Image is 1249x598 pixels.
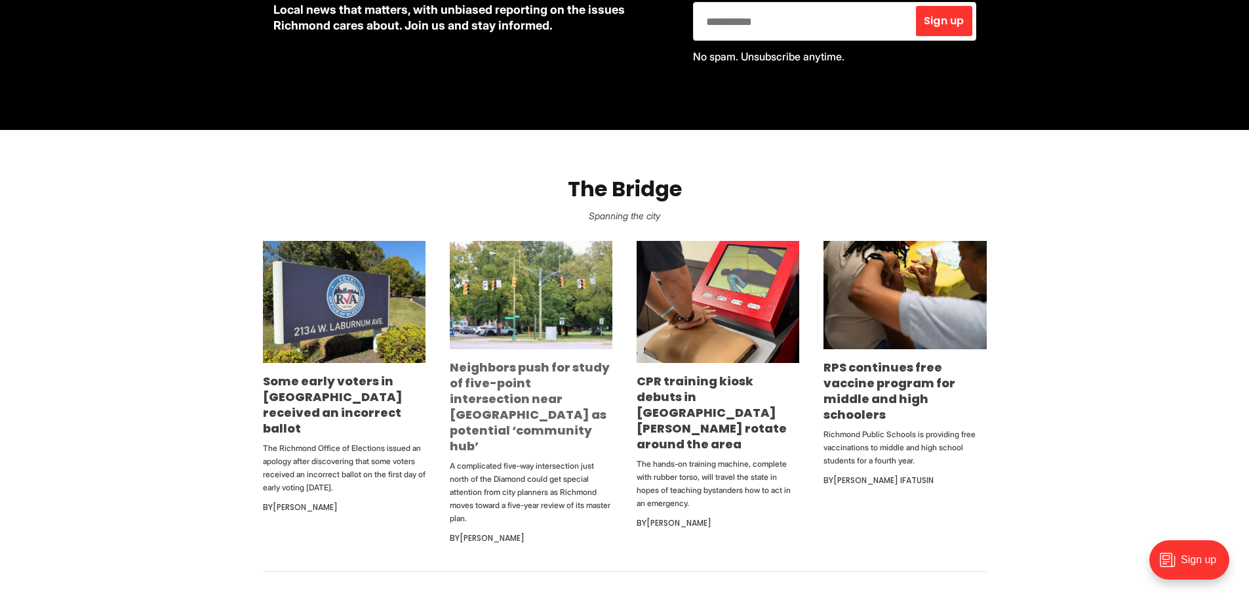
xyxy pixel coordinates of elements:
[637,458,799,510] p: The hands-on training machine, complete with rubber torso, will travel the state in hopes of teac...
[916,6,972,36] button: Sign up
[693,50,844,63] span: No spam. Unsubscribe anytime.
[924,16,964,26] span: Sign up
[263,500,426,515] div: By
[833,475,934,486] a: [PERSON_NAME] Ifatusin
[263,442,426,494] p: The Richmond Office of Elections issued an apology after discovering that some voters received an...
[460,532,525,544] a: [PERSON_NAME]
[637,241,799,363] img: CPR training kiosk debuts in Church Hill, will rotate around the area
[273,2,672,33] p: Local news that matters, with unbiased reporting on the issues Richmond cares about. Join us and ...
[823,359,955,423] a: RPS continues free vaccine program for middle and high schoolers
[646,517,711,528] a: [PERSON_NAME]
[1138,534,1249,598] iframe: portal-trigger
[273,502,338,513] a: [PERSON_NAME]
[450,530,612,546] div: By
[637,373,787,452] a: CPR training kiosk debuts in [GEOGRAPHIC_DATA][PERSON_NAME] rotate around the area
[263,241,426,363] img: Some early voters in Richmond received an incorrect ballot
[450,241,612,349] img: Neighbors push for study of five-point intersection near Diamond as potential ‘community hub’
[450,459,612,525] p: A complicated five-way intersection just north of the Diamond could get special attention from ci...
[450,359,610,454] a: Neighbors push for study of five-point intersection near [GEOGRAPHIC_DATA] as potential ‘communit...
[637,515,799,531] div: By
[21,177,1228,202] h2: The Bridge
[263,373,403,437] a: Some early voters in [GEOGRAPHIC_DATA] received an incorrect ballot
[823,473,986,488] div: By
[823,428,986,467] p: Richmond Public Schools is providing free vaccinations to middle and high school students for a f...
[21,207,1228,225] p: Spanning the city
[823,241,986,350] img: RPS continues free vaccine program for middle and high schoolers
